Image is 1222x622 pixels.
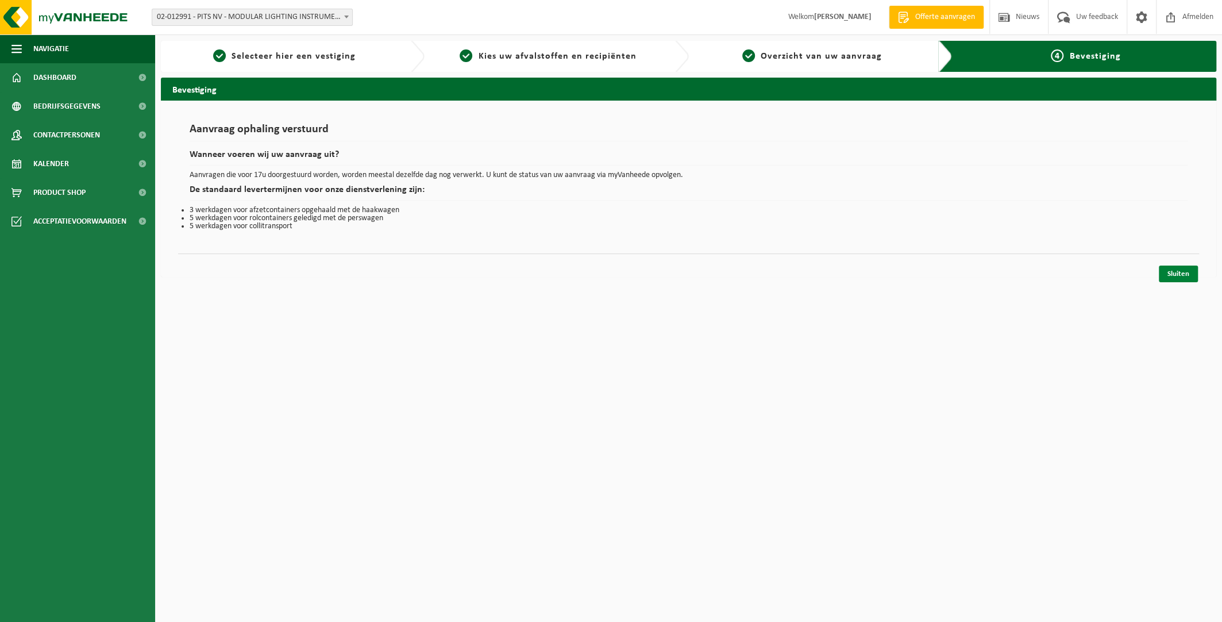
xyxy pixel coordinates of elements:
span: Dashboard [33,63,76,92]
span: Bedrijfsgegevens [33,92,101,121]
h2: Bevestiging [161,78,1216,100]
span: 1 [213,49,226,62]
h1: Aanvraag ophaling verstuurd [190,124,1188,141]
a: 3Overzicht van uw aanvraag [695,49,930,63]
span: Overzicht van uw aanvraag [761,52,882,61]
span: Acceptatievoorwaarden [33,207,126,236]
li: 5 werkdagen voor rolcontainers geledigd met de perswagen [190,214,1188,222]
span: Kalender [33,149,69,178]
span: Bevestiging [1069,52,1120,61]
a: Sluiten [1159,266,1198,282]
a: 1Selecteer hier een vestiging [167,49,402,63]
strong: [PERSON_NAME] [814,13,872,21]
h2: De standaard levertermijnen voor onze dienstverlening zijn: [190,185,1188,201]
li: 5 werkdagen voor collitransport [190,222,1188,231]
span: 02-012991 - PITS NV - MODULAR LIGHTING INSTRUMENTS - RUMBEKE [152,9,353,26]
span: 4 [1051,49,1063,62]
a: 2Kies uw afvalstoffen en recipiënten [430,49,665,63]
li: 3 werkdagen voor afzetcontainers opgehaald met de haakwagen [190,206,1188,214]
span: Kies uw afvalstoffen en recipiënten [478,52,636,61]
span: Contactpersonen [33,121,100,149]
p: Aanvragen die voor 17u doorgestuurd worden, worden meestal dezelfde dag nog verwerkt. U kunt de s... [190,171,1188,179]
span: 02-012991 - PITS NV - MODULAR LIGHTING INSTRUMENTS - RUMBEKE [152,9,352,25]
span: 2 [460,49,472,62]
a: Offerte aanvragen [889,6,984,29]
span: 3 [742,49,755,62]
span: Selecteer hier een vestiging [232,52,356,61]
span: Product Shop [33,178,86,207]
span: Navigatie [33,34,69,63]
h2: Wanneer voeren wij uw aanvraag uit? [190,150,1188,166]
span: Offerte aanvragen [912,11,978,23]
